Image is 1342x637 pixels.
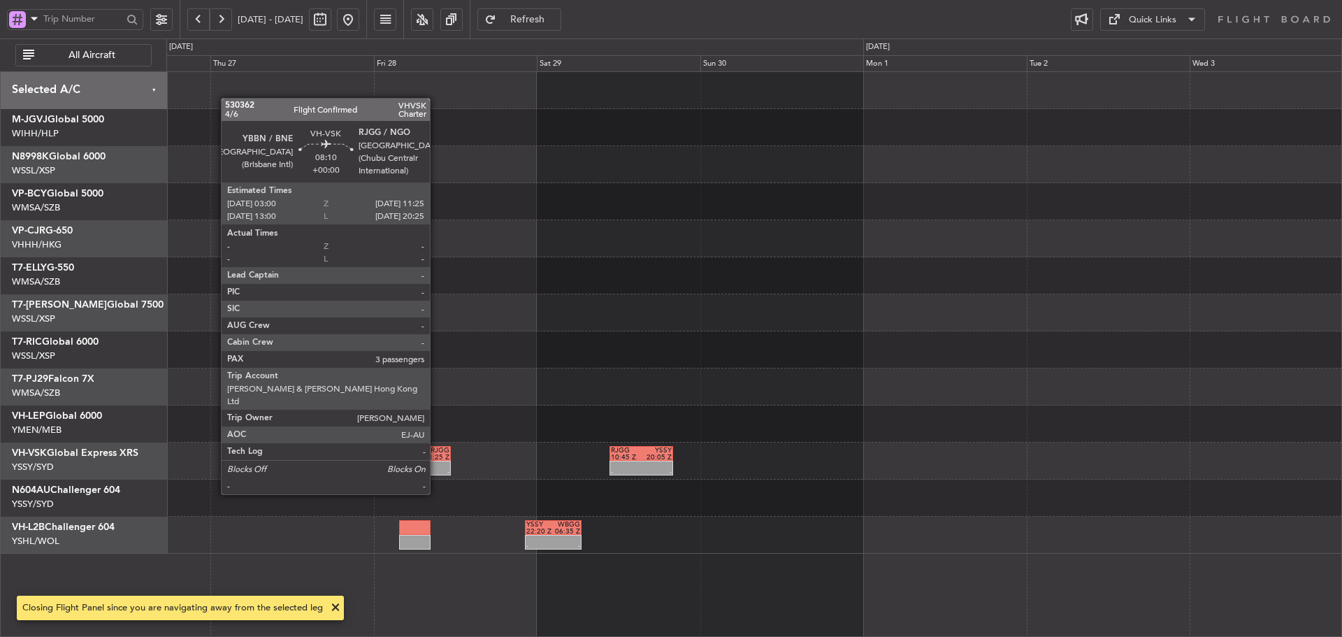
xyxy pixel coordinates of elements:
[1027,55,1190,72] div: Tue 2
[422,454,449,461] div: 11:25 Z
[12,522,45,532] span: VH-L2B
[1100,8,1205,31] button: Quick Links
[12,127,59,140] a: WIHH/HLP
[12,337,42,347] span: T7-RIC
[863,55,1027,72] div: Mon 1
[37,50,147,60] span: All Aircraft
[238,13,303,26] span: [DATE] - [DATE]
[526,528,553,535] div: 22:20 Z
[12,189,103,199] a: VP-BCYGlobal 5000
[12,238,62,251] a: VHHH/HKG
[700,55,864,72] div: Sun 30
[12,411,102,421] a: VH-LEPGlobal 6000
[12,535,59,547] a: YSHL/WOL
[374,55,537,72] div: Fri 28
[169,41,193,53] div: [DATE]
[12,115,104,124] a: M-JGVJGlobal 5000
[641,447,672,454] div: YSSY
[12,300,164,310] a: T7-[PERSON_NAME]Global 7500
[12,263,47,273] span: T7-ELLY
[12,448,138,458] a: VH-VSKGlobal Express XRS
[395,468,422,475] div: -
[537,55,700,72] div: Sat 29
[395,447,422,454] div: YBBN
[526,543,553,550] div: -
[12,300,107,310] span: T7-[PERSON_NAME]
[43,8,122,29] input: Trip Number
[12,522,115,532] a: VH-L2BChallenger 604
[422,468,449,475] div: -
[499,15,556,24] span: Refresh
[12,387,60,399] a: WMSA/SZB
[641,454,672,461] div: 20:05 Z
[12,448,47,458] span: VH-VSK
[12,498,54,510] a: YSSY/SYD
[12,337,99,347] a: T7-RICGlobal 6000
[395,454,422,461] div: 03:00 Z
[22,601,323,615] div: Closing Flight Panel since you are navigating away from the selected leg
[1129,13,1176,27] div: Quick Links
[12,275,60,288] a: WMSA/SZB
[12,189,47,199] span: VP-BCY
[611,468,642,475] div: -
[12,350,55,362] a: WSSL/XSP
[12,152,49,162] span: N8998K
[553,543,579,550] div: -
[12,263,74,273] a: T7-ELLYG-550
[12,411,45,421] span: VH-LEP
[12,115,48,124] span: M-JGVJ
[611,447,642,454] div: RJGG
[12,152,106,162] a: N8998KGlobal 6000
[866,41,890,53] div: [DATE]
[12,226,45,236] span: VP-CJR
[12,485,120,495] a: N604AUChallenger 604
[611,454,642,461] div: 10:45 Z
[12,374,94,384] a: T7-PJ29Falcon 7X
[526,521,553,528] div: YSSY
[553,528,579,535] div: 06:35 Z
[641,468,672,475] div: -
[553,521,579,528] div: WBGG
[15,44,152,66] button: All Aircraft
[12,313,55,325] a: WSSL/XSP
[477,8,561,31] button: Refresh
[12,374,48,384] span: T7-PJ29
[12,461,54,473] a: YSSY/SYD
[210,55,374,72] div: Thu 27
[422,447,449,454] div: RJGG
[12,485,50,495] span: N604AU
[12,424,62,436] a: YMEN/MEB
[12,226,73,236] a: VP-CJRG-650
[12,201,60,214] a: WMSA/SZB
[12,164,55,177] a: WSSL/XSP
